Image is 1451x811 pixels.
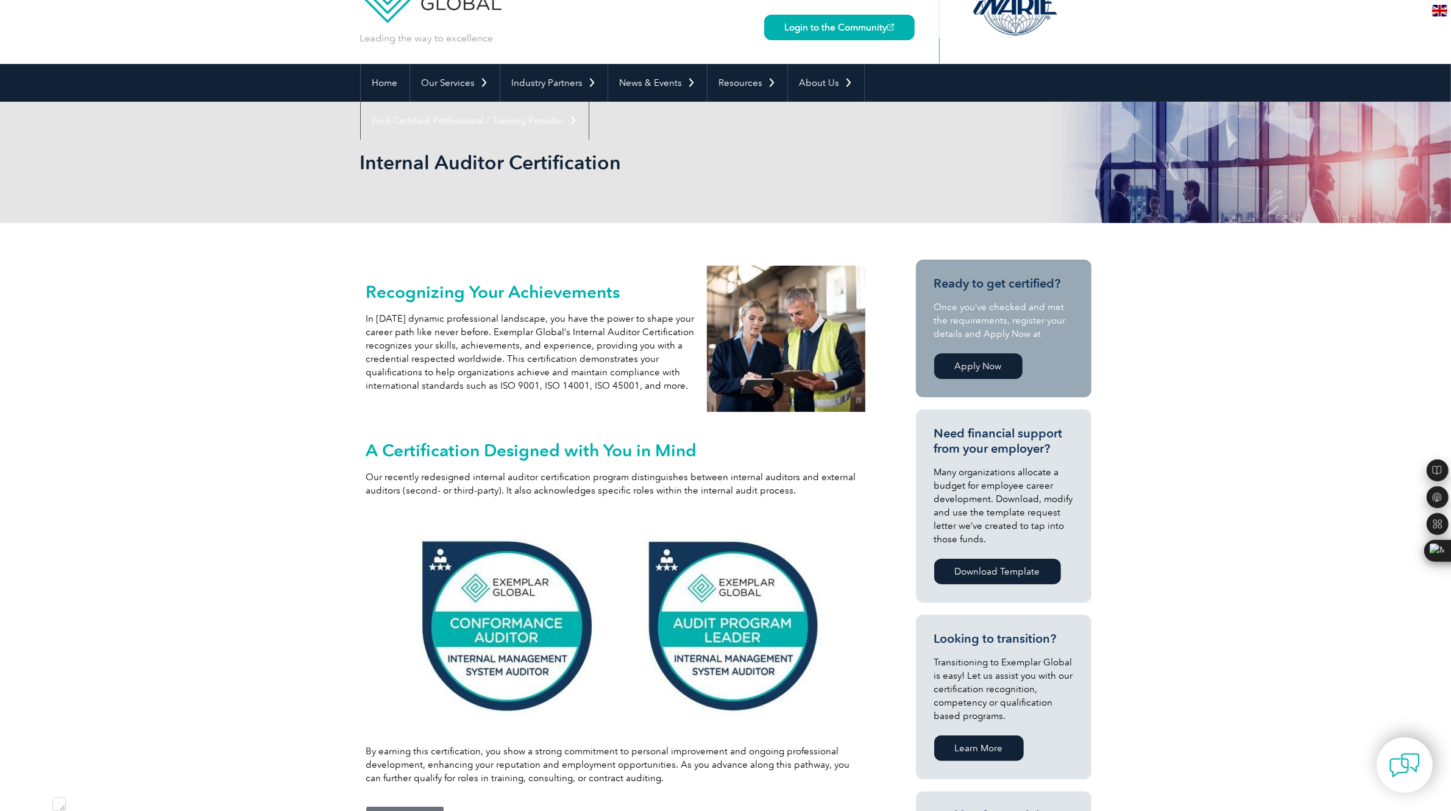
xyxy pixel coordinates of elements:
[1432,5,1447,16] img: en
[500,64,608,102] a: Industry Partners
[934,466,1073,546] p: Many organizations allocate a budget for employee career development. Download, modify and use th...
[366,282,695,302] h2: Recognizing Your Achievements
[934,559,1061,584] a: Download Template
[934,426,1073,456] h3: Need financial support from your employer?
[887,24,894,30] img: open_square.png
[764,15,915,40] a: Login to the Community
[934,276,1073,291] h3: Ready to get certified?
[934,631,1073,646] h3: Looking to transition?
[360,151,828,174] h1: Internal Auditor Certification
[934,300,1073,341] p: Once you’ve checked and met the requirements, register your details and Apply Now at
[410,64,500,102] a: Our Services
[1389,750,1420,781] img: contact-chat.png
[934,735,1024,761] a: Learn More
[608,64,707,102] a: News & Events
[360,32,494,45] p: Leading the way to excellence
[366,441,866,460] h2: A Certification Designed with You in Mind
[934,353,1023,379] a: Apply Now
[934,656,1073,723] p: Transitioning to Exemplar Global is easy! Let us assist you with our certification recognition, c...
[708,64,787,102] a: Resources
[361,102,589,140] a: Find Certified Professional / Training Provider
[366,470,866,497] p: Our recently redesigned internal auditor certification program distinguishes between internal aud...
[707,266,865,412] img: internal auditors
[788,64,864,102] a: About Us
[361,64,410,102] a: Home
[366,745,866,785] p: By earning this certification, you show a strong commitment to personal improvement and ongoing p...
[406,519,826,732] img: IA badges
[366,312,695,392] p: In [DATE] dynamic professional landscape, you have the power to shape your career path like never...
